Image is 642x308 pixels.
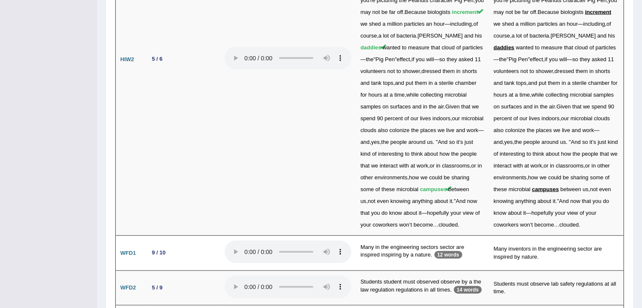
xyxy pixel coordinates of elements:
[360,115,375,122] span: spend
[605,174,609,181] span: of
[404,9,426,15] span: Because
[505,127,526,133] span: colonize
[533,151,544,157] span: think
[415,80,427,86] span: them
[466,127,478,133] span: work
[548,174,561,181] span: could
[149,55,166,64] div: 5 / 6
[588,80,609,86] span: chamber
[574,44,588,51] span: cloud
[542,139,558,145] span: around
[428,80,433,86] span: in
[493,115,512,122] span: percent
[410,162,415,169] span: at
[561,80,566,86] span: in
[360,139,370,145] span: and
[426,21,432,27] span: an
[549,103,555,110] span: air
[385,56,395,62] span: Pen
[412,103,422,110] span: and
[452,115,460,122] span: our
[608,56,614,62] span: 11
[442,68,455,74] span: them
[556,162,584,169] span: classrooms
[493,68,519,74] span: volunteers
[539,80,546,86] span: put
[559,21,565,27] span: an
[596,44,616,51] span: particles
[360,174,373,181] span: other
[493,127,504,133] span: also
[493,21,501,27] span: we
[412,56,414,62] span: if
[408,139,425,145] span: around
[523,103,533,110] span: and
[593,139,596,145] span: s
[375,56,383,62] span: Pig
[451,174,469,181] span: sharing
[372,9,380,15] span: not
[529,68,534,74] span: to
[382,186,395,192] span: these
[360,80,370,86] span: and
[561,151,571,157] span: how
[461,103,470,110] span: that
[456,68,461,74] span: in
[390,103,411,110] span: surfaces
[383,80,393,86] span: tops
[382,21,385,27] span: a
[438,127,445,133] span: we
[493,174,526,181] span: environments
[462,44,482,51] span: particles
[505,9,513,15] span: not
[493,32,510,39] span: course
[360,127,377,133] span: clouds
[396,68,401,74] span: to
[449,139,455,145] span: so
[382,103,388,110] span: on
[378,127,388,133] span: also
[383,44,401,51] span: wanted
[389,9,395,15] span: far
[550,162,554,169] span: in
[561,115,569,122] span: our
[431,44,440,51] span: that
[608,139,618,145] span: kind
[461,115,483,122] span: microbial
[432,115,450,122] span: indoors
[544,56,547,62] span: if
[593,92,613,98] span: samples
[576,68,588,74] span: them
[509,56,517,62] span: Pig
[394,92,405,98] span: time
[360,151,371,157] span: kind
[360,92,367,98] span: for
[583,21,605,27] span: including
[408,44,430,51] span: measure
[610,151,618,157] span: we
[389,127,409,133] span: colonize
[423,103,427,110] span: in
[390,92,393,98] span: a
[493,92,507,98] span: hours
[360,9,371,15] span: may
[397,9,403,15] span: off
[502,21,514,27] span: shed
[382,9,387,15] span: be
[420,174,428,181] span: we
[420,92,443,98] span: collecting
[600,151,609,157] span: that
[387,68,395,74] span: not
[541,44,563,51] span: measure
[438,139,447,145] span: And
[409,174,419,181] span: how
[439,151,450,157] span: how
[536,127,552,133] span: places
[509,92,513,98] span: at
[570,115,592,122] span: microbial
[513,162,523,169] span: with
[515,92,518,98] span: a
[396,32,416,39] span: bacteria
[372,151,377,157] span: of
[530,9,536,15] span: off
